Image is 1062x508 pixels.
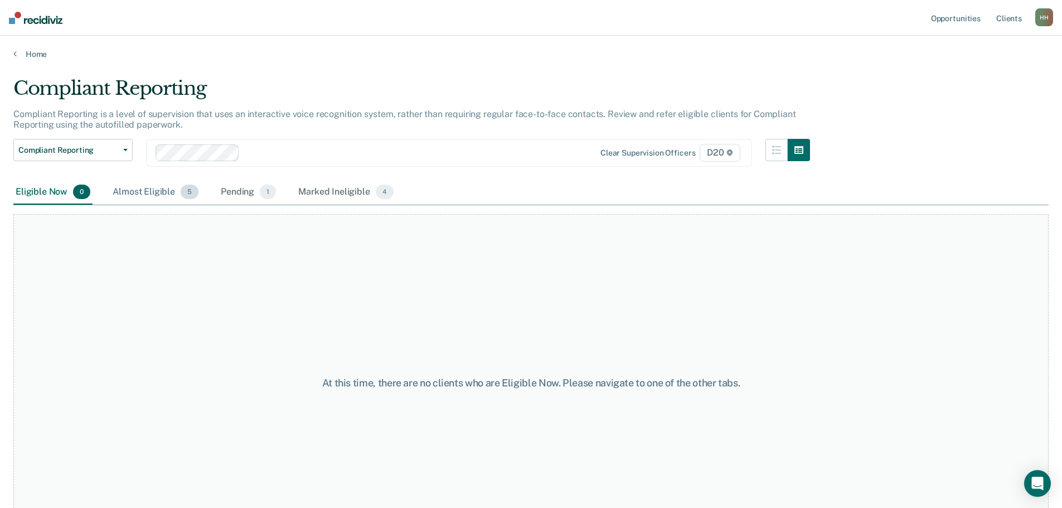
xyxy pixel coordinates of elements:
div: Clear supervision officers [600,148,695,158]
span: 0 [73,185,90,199]
span: Compliant Reporting [18,146,119,155]
div: Open Intercom Messenger [1024,470,1051,497]
button: HH [1035,8,1053,26]
div: H H [1035,8,1053,26]
div: Pending1 [219,180,278,205]
span: 4 [376,185,394,199]
a: Home [13,49,1049,59]
div: At this time, there are no clients who are Eligible Now. Please navigate to one of the other tabs. [273,377,790,389]
div: Almost Eligible5 [110,180,201,205]
span: D20 [700,144,740,162]
div: Eligible Now0 [13,180,93,205]
p: Compliant Reporting is a level of supervision that uses an interactive voice recognition system, ... [13,109,796,130]
div: Compliant Reporting [13,77,810,109]
span: 1 [260,185,276,199]
img: Recidiviz [9,12,62,24]
button: Compliant Reporting [13,139,133,161]
span: 5 [181,185,198,199]
div: Marked Ineligible4 [296,180,396,205]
